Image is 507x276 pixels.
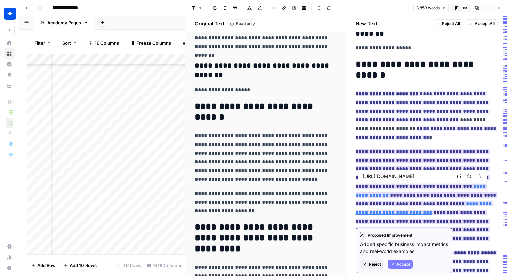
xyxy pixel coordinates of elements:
button: 3,853 words [413,4,449,12]
span: Filter [34,40,45,46]
button: Freeze Columns [126,38,175,48]
a: Settings [4,241,15,252]
span: 16 Columns [95,40,119,46]
div: 14/16 Columns [144,260,185,271]
a: Your Data [4,80,15,91]
button: Add Row [27,260,60,271]
button: Sort [58,38,81,48]
button: Filter [30,38,55,48]
img: Wiz Logo [4,8,16,20]
span: Sort [62,40,71,46]
span: 3,853 words [416,5,440,11]
span: Freeze Columns [136,40,171,46]
a: Usage [4,252,15,263]
a: Academy Pages [34,16,94,30]
h2: Original Text [191,20,224,27]
h2: New Text [356,20,377,27]
div: Academy Pages [47,19,81,26]
a: Home [4,38,15,48]
span: Add Row [37,262,56,269]
span: Add 10 Rows [70,262,97,269]
button: Workspace: Wiz [4,5,15,22]
button: Accept All [466,19,498,28]
a: Insights [4,59,15,70]
a: Browse [4,48,15,59]
button: 16 Columns [84,38,123,48]
span: Reject All [442,21,460,27]
button: Add 10 Rows [60,260,101,271]
a: Opportunities [4,70,15,80]
button: Help + Support [4,263,15,273]
div: 414 Rows [114,260,144,271]
span: Accept All [475,21,495,27]
button: Reject All [433,19,463,28]
span: Read only [236,21,255,27]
